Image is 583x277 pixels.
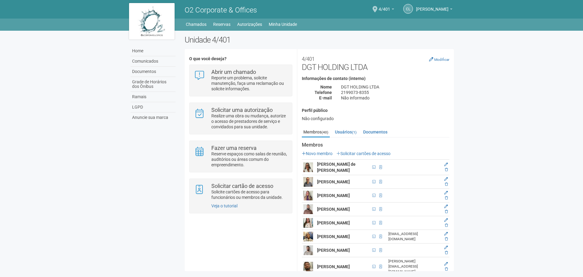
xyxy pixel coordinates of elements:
[444,218,448,222] a: Editar membro
[444,162,448,167] a: Editar membro
[445,209,448,214] a: Excluir membro
[352,130,356,134] small: (1)
[444,262,448,266] a: Editar membro
[379,1,390,12] span: 4/401
[303,162,313,172] img: user.png
[211,145,257,151] strong: Fazer uma reserva
[194,69,287,92] a: Abrir um chamado Reporte um problema, solicite manutenção, faça uma reclamação ou solicite inform...
[403,4,413,14] a: CL
[302,108,449,113] h4: Perfil público
[434,57,449,62] small: Modificar
[388,231,440,242] div: [EMAIL_ADDRESS][DOMAIN_NAME]
[317,220,350,225] strong: [PERSON_NAME]
[303,245,313,255] img: user.png
[303,218,313,228] img: user.png
[189,57,292,61] h4: O que você deseja?
[302,56,315,62] small: 4/401
[444,232,448,236] a: Editar membro
[211,183,273,189] strong: Solicitar cartão de acesso
[336,84,454,90] div: DGT HOLDING LTDA
[213,20,230,29] a: Reservas
[131,67,176,77] a: Documentos
[211,75,288,92] p: Reporte um problema, solicite manutenção, faça uma reclamação ou solicite informações.
[320,85,332,89] strong: Nome
[303,191,313,200] img: user.png
[303,177,313,187] img: user.png
[194,107,287,130] a: Solicitar uma autorização Realize uma obra ou mudança, autorize o acesso de prestadores de serviç...
[302,127,330,137] a: Membros(40)
[186,20,206,29] a: Chamados
[322,130,328,134] small: (40)
[445,182,448,186] a: Excluir membro
[379,8,394,12] a: 4/401
[336,95,454,101] div: Não informado
[211,69,256,75] strong: Abrir um chamado
[131,77,176,92] a: Grade de Horários dos Ônibus
[185,35,454,44] h2: Unidade 4/401
[388,259,440,274] div: [PERSON_NAME][EMAIL_ADDRESS][DOMAIN_NAME]
[317,193,350,198] strong: [PERSON_NAME]
[302,116,449,121] div: Não configurado
[131,56,176,67] a: Comunicados
[269,20,297,29] a: Minha Unidade
[302,151,332,156] a: Novo membro
[211,113,288,130] p: Realize uma obra ou mudança, autorize o acesso de prestadores de serviço e convidados para sua un...
[129,3,175,40] img: logo.jpg
[444,191,448,195] a: Editar membro
[194,183,287,200] a: Solicitar cartão de acesso Solicite cartões de acesso para funcionários ou membros da unidade.
[319,95,332,100] strong: E-mail
[445,223,448,227] a: Excluir membro
[211,151,288,168] p: Reserve espaços como salas de reunião, auditórios ou áreas comum do empreendimento.
[317,234,350,239] strong: [PERSON_NAME]
[211,203,237,208] a: Veja o tutorial
[303,232,313,241] img: user.png
[237,20,262,29] a: Autorizações
[131,92,176,102] a: Ramais
[416,8,452,12] a: [PERSON_NAME]
[315,90,332,95] strong: Telefone
[194,145,287,168] a: Fazer uma reserva Reserve espaços como salas de reunião, auditórios ou áreas comum do empreendime...
[317,179,350,184] strong: [PERSON_NAME]
[211,107,273,113] strong: Solicitar uma autorização
[303,262,313,272] img: user.png
[302,142,449,148] strong: Membros
[445,168,448,172] a: Excluir membro
[445,267,448,271] a: Excluir membro
[317,248,350,253] strong: [PERSON_NAME]
[445,196,448,200] a: Excluir membro
[445,237,448,241] a: Excluir membro
[211,189,288,200] p: Solicite cartões de acesso para funcionários ou membros da unidade.
[444,177,448,181] a: Editar membro
[303,204,313,214] img: user.png
[317,264,350,269] strong: [PERSON_NAME]
[185,6,257,14] span: O2 Corporate & Offices
[302,76,449,81] h4: Informações de contato (interno)
[302,54,449,72] h2: DGT HOLDING LTDA
[429,57,449,62] a: Modificar
[336,90,454,95] div: 2199073-8355
[333,127,358,137] a: Usuários(1)
[131,46,176,56] a: Home
[444,204,448,209] a: Editar membro
[317,162,356,173] strong: [PERSON_NAME] de [PERSON_NAME]
[444,245,448,250] a: Editar membro
[317,207,350,212] strong: [PERSON_NAME]
[445,251,448,255] a: Excluir membro
[362,127,389,137] a: Documentos
[131,113,176,123] a: Anuncie sua marca
[416,1,448,12] span: Claudia Luíza Soares de Castro
[131,102,176,113] a: LGPD
[336,151,390,156] a: Solicitar cartões de acesso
